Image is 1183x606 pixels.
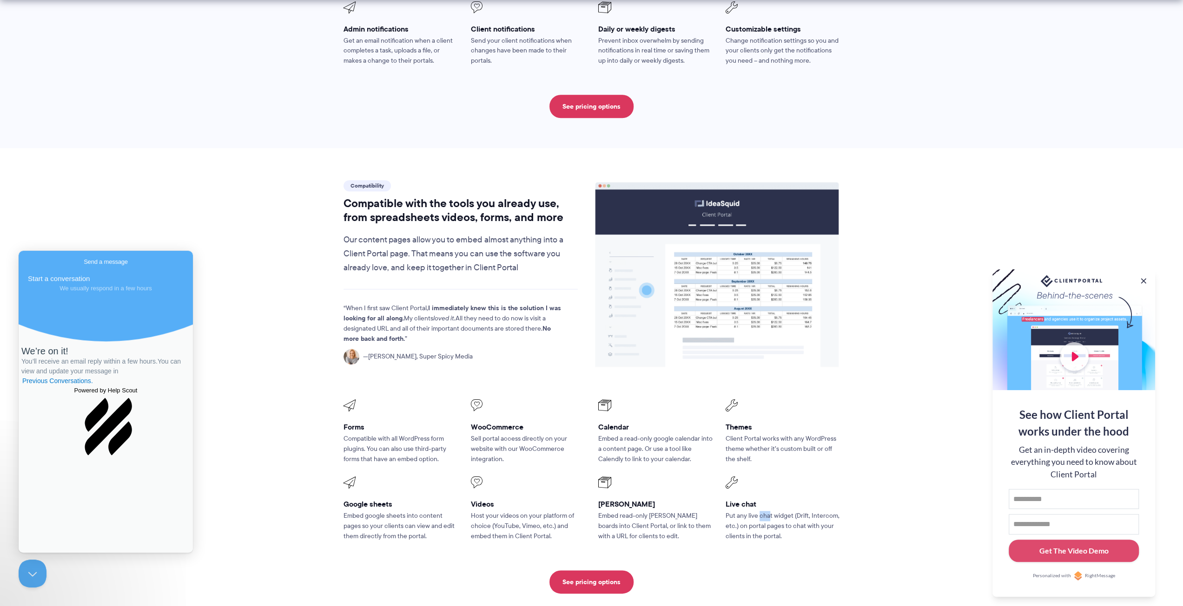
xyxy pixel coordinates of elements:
[471,511,585,541] p: Host your videos on your platform of choice (YouTube, Vimeo, etc.) and embed them in Client Portal.
[344,180,391,191] span: Compatibility
[344,36,458,66] p: Get an email notification when a client completes a task, uploads a file, or makes a change to th...
[726,422,840,432] h3: Themes
[344,24,458,34] h3: Admin notifications
[344,422,458,432] h3: Forms
[598,511,713,541] p: Embed read-only [PERSON_NAME] boards into Client Portal, or link to them with a URL for clients t...
[1032,572,1071,580] span: Personalized with
[598,36,713,66] p: Prevent inbox overwhelm by sending notifications in real time or saving them up into daily or wee...
[726,499,840,509] h3: Live chat
[1009,540,1139,562] button: Get The Video Demo
[1085,572,1115,580] span: RightMessage
[726,434,840,464] p: Client Portal works with any WordPress theme whether it’s custom built or off the shelf.
[19,560,46,587] iframe: Help Scout Beacon - Close
[344,196,578,224] h2: Compatible with the tools you already use, from spreadsheets videos, forms, and more
[344,499,458,509] h3: Google sheets
[598,434,713,464] p: Embed a read-only google calendar into a content page. Or use a tool like Calendly to link to you...
[726,511,840,541] p: Put any live chat widget (Drift, Intercom, etc.) on portal pages to chat with your clients in the...
[1009,406,1139,440] div: See how Client Portal works under the hood
[344,233,578,275] p: Our content pages allow you to embed almost anything into a Client Portal page. That means you ca...
[344,323,551,344] strong: No more back and forth.
[344,511,458,541] p: Embed google sheets into content pages so your clients can view and edit them directly from the p...
[598,422,713,432] h3: Calendar
[549,570,634,593] a: See pricing options
[1009,571,1139,580] a: Personalized withRightMessage
[471,422,585,432] h3: WooCommerce
[344,303,562,344] p: When I first saw Client Portal, My clients All they need to do now is visit a designated URL and ...
[471,499,585,509] h3: Videos
[1039,545,1109,556] div: Get The Video Demo
[726,36,840,66] p: Change notification settings so you and your clients only get the notifications you need – and no...
[471,24,585,34] h3: Client notifications
[598,24,713,34] h3: Daily or weekly digests
[1009,444,1139,481] div: Get an in-depth video covering everything you need to know about Client Portal
[471,36,585,66] p: Send your client notifications when changes have been made to their portals.
[598,499,713,509] h3: [PERSON_NAME]
[363,352,473,362] span: [PERSON_NAME], Super Spicy Media
[1073,571,1083,580] img: Personalized with RightMessage
[471,434,585,464] p: Sell portal access directly on your website with our WooCommerce integration.
[433,313,456,323] em: loved it.
[344,434,458,464] p: Compatible with all WordPress form plugins. You can also use third-party forms that have an embed...
[549,95,634,118] a: See pricing options
[726,24,840,34] h3: Customizable settings
[344,303,561,323] strong: I immediately knew this is the solution I was looking for all along.
[19,251,193,553] iframe: Help Scout Beacon - Live Chat, Contact Form, and Knowledge Base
